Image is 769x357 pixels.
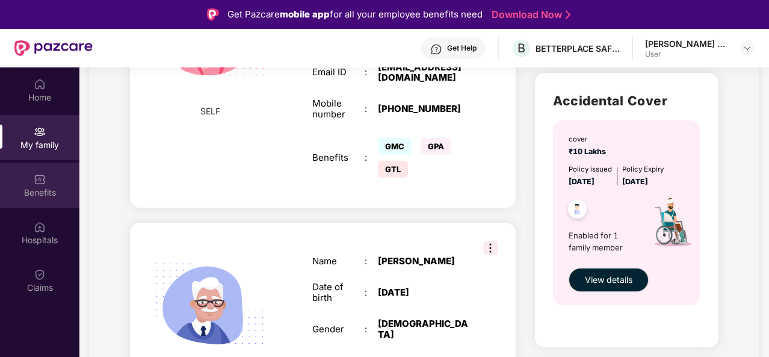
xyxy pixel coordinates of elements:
[280,8,330,20] strong: mobile app
[312,98,365,120] div: Mobile number
[378,318,469,340] div: [DEMOGRAPHIC_DATA]
[365,256,378,267] div: :
[207,8,219,20] img: Logo
[378,138,412,155] span: GMC
[365,287,378,298] div: :
[569,147,610,156] span: ₹10 Lakhs
[517,41,525,55] span: B
[622,177,648,186] span: [DATE]
[365,152,378,163] div: :
[430,43,442,55] img: svg+xml;base64,PHN2ZyBpZD0iSGVscC0zMngzMiIgeG1sbnM9Imh0dHA6Ly93d3cudzMub3JnLzIwMDAvc3ZnIiB3aWR0aD...
[553,91,700,111] h2: Accidental Cover
[378,62,469,84] div: [EMAIL_ADDRESS][DOMAIN_NAME]
[569,164,612,175] div: Policy issued
[312,282,365,303] div: Date of birth
[569,268,649,292] button: View details
[34,269,46,281] img: svg+xml;base64,PHN2ZyBpZD0iQ2xhaW0iIHhtbG5zPSJodHRwOi8vd3d3LnczLm9yZy8yMDAwL3N2ZyIgd2lkdGg9IjIwIi...
[34,221,46,233] img: svg+xml;base64,PHN2ZyBpZD0iSG9zcGl0YWxzIiB4bWxucz0iaHR0cDovL3d3dy53My5vcmcvMjAwMC9zdmciIHdpZHRoPS...
[312,324,365,335] div: Gender
[365,104,378,114] div: :
[227,7,483,22] div: Get Pazcare for all your employee benefits need
[447,43,477,53] div: Get Help
[645,49,729,59] div: User
[536,43,620,54] div: BETTERPLACE SAFETY SOLUTIONS PRIVATE LIMITED
[563,196,592,226] img: svg+xml;base64,PHN2ZyB4bWxucz0iaHR0cDovL3d3dy53My5vcmcvMjAwMC9zdmciIHdpZHRoPSI0OC45NDMiIGhlaWdodD...
[34,78,46,90] img: svg+xml;base64,PHN2ZyBpZD0iSG9tZSIgeG1sbnM9Imh0dHA6Ly93d3cudzMub3JnLzIwMDAvc3ZnIiB3aWR0aD0iMjAiIG...
[569,134,610,144] div: cover
[492,8,567,21] a: Download Now
[483,241,498,255] img: svg+xml;base64,PHN2ZyB3aWR0aD0iMzIiIGhlaWdodD0iMzIiIHZpZXdCb3g9IjAgMCAzMiAzMiIgZmlsbD0ibm9uZSIgeG...
[34,173,46,185] img: svg+xml;base64,PHN2ZyBpZD0iQmVuZWZpdHMiIHhtbG5zPSJodHRwOi8vd3d3LnczLm9yZy8yMDAwL3N2ZyIgd2lkdGg9Ij...
[378,161,408,178] span: GTL
[312,67,365,78] div: Email ID
[34,126,46,138] img: svg+xml;base64,PHN2ZyB3aWR0aD0iMjAiIGhlaWdodD0iMjAiIHZpZXdCb3g9IjAgMCAyMCAyMCIgZmlsbD0ibm9uZSIgeG...
[312,256,365,267] div: Name
[569,177,595,186] span: [DATE]
[378,256,469,267] div: [PERSON_NAME]
[378,287,469,298] div: [DATE]
[569,229,638,254] span: Enabled for 1 family member
[743,43,752,53] img: svg+xml;base64,PHN2ZyBpZD0iRHJvcGRvd24tMzJ4MzIiIHhtbG5zPSJodHRwOi8vd3d3LnczLm9yZy8yMDAwL3N2ZyIgd2...
[421,138,451,155] span: GPA
[312,152,365,163] div: Benefits
[365,67,378,78] div: :
[14,40,93,56] img: New Pazcare Logo
[645,38,729,49] div: [PERSON_NAME] K V
[566,8,570,21] img: Stroke
[585,273,632,287] span: View details
[200,105,220,118] span: SELF
[622,164,664,175] div: Policy Expiry
[365,324,378,335] div: :
[638,188,706,262] img: icon
[378,104,469,114] div: [PHONE_NUMBER]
